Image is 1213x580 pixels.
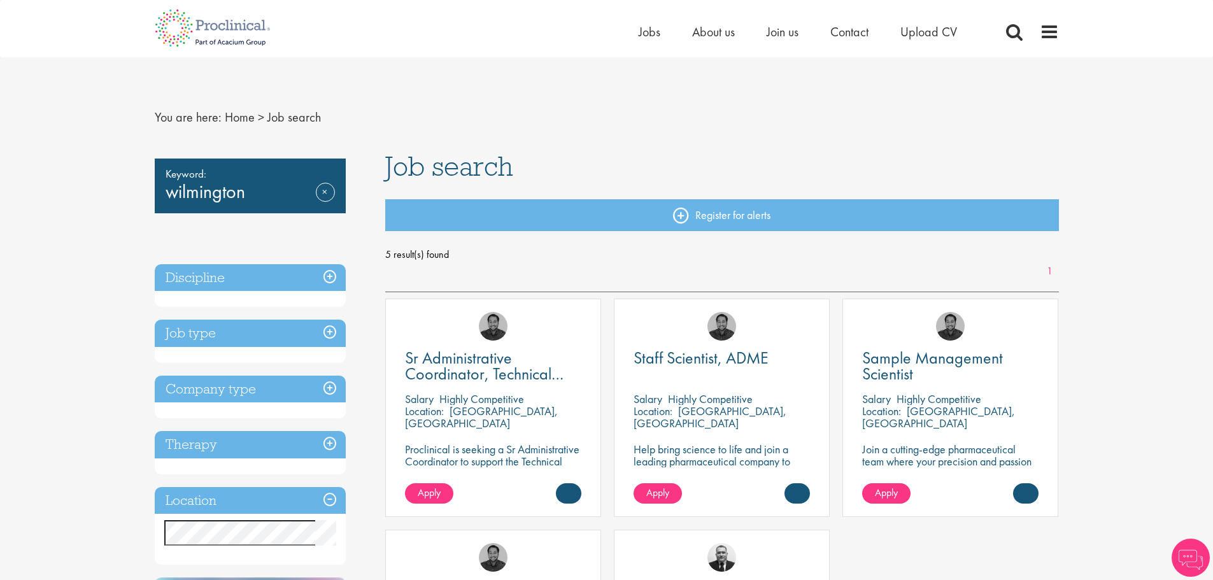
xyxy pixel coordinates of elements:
[634,443,810,504] p: Help bring science to life and join a leading pharmaceutical company to play a key role in delive...
[862,443,1039,492] p: Join a cutting-edge pharmaceutical team where your precision and passion for quality will help sh...
[875,486,898,499] span: Apply
[405,392,434,406] span: Salary
[155,431,346,458] h3: Therapy
[225,109,255,125] a: breadcrumb link
[707,312,736,341] img: Mike Raletz
[634,404,672,418] span: Location:
[405,350,581,382] a: Sr Administrative Coordinator, Technical Operations
[155,159,346,213] div: wilmington
[385,199,1059,231] a: Register for alerts
[862,404,901,418] span: Location:
[385,245,1059,264] span: 5 result(s) found
[634,392,662,406] span: Salary
[479,543,507,572] img: Mike Raletz
[166,165,335,183] span: Keyword:
[862,392,891,406] span: Salary
[405,347,564,400] span: Sr Administrative Coordinator, Technical Operations
[405,443,581,504] p: Proclinical is seeking a Sr Administrative Coordinator to support the Technical Operations depart...
[634,347,769,369] span: Staff Scientist, ADME
[646,486,669,499] span: Apply
[405,404,444,418] span: Location:
[862,483,911,504] a: Apply
[900,24,957,40] a: Upload CV
[830,24,869,40] a: Contact
[155,264,346,292] h3: Discipline
[634,350,810,366] a: Staff Scientist, ADME
[936,312,965,341] img: Mike Raletz
[862,347,1003,385] span: Sample Management Scientist
[1040,264,1059,279] a: 1
[692,24,735,40] a: About us
[405,483,453,504] a: Apply
[1172,539,1210,577] img: Chatbot
[862,350,1039,382] a: Sample Management Scientist
[862,404,1015,430] p: [GEOGRAPHIC_DATA], [GEOGRAPHIC_DATA]
[479,312,507,341] img: Mike Raletz
[707,543,736,572] img: Jakub Hanas
[767,24,798,40] a: Join us
[418,486,441,499] span: Apply
[316,183,335,220] a: Remove
[634,404,786,430] p: [GEOGRAPHIC_DATA], [GEOGRAPHIC_DATA]
[155,376,346,403] h3: Company type
[385,149,513,183] span: Job search
[668,392,753,406] p: Highly Competitive
[634,483,682,504] a: Apply
[639,24,660,40] a: Jobs
[155,487,346,514] h3: Location
[897,392,981,406] p: Highly Competitive
[258,109,264,125] span: >
[155,109,222,125] span: You are here:
[405,404,558,430] p: [GEOGRAPHIC_DATA], [GEOGRAPHIC_DATA]
[439,392,524,406] p: Highly Competitive
[267,109,321,125] span: Job search
[155,320,346,347] h3: Job type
